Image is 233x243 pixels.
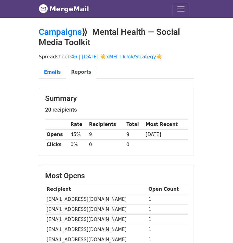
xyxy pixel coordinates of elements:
a: Campaigns [39,27,82,37]
td: 0 [125,140,144,150]
td: 1 [147,204,188,215]
th: Open Count [147,184,188,194]
a: Emails [39,66,66,79]
h3: Most Opens [45,171,188,180]
th: Most Recent [144,120,188,130]
th: Total [125,120,144,130]
td: [EMAIL_ADDRESS][DOMAIN_NAME] [45,215,147,225]
td: [DATE] [144,130,188,140]
td: 1 [147,225,188,235]
a: MergeMail [39,2,89,15]
a: Reports [66,66,96,79]
td: [EMAIL_ADDRESS][DOMAIN_NAME] [45,204,147,215]
a: 46 | [DATE] ☀️xMH TikTok/Strategy☀️ [71,54,162,60]
td: 0% [69,140,88,150]
h2: ⟫ Mental Health — Social Media Toolkit [39,27,194,47]
th: Clicks [45,140,69,150]
th: Rate [69,120,88,130]
th: Recipients [88,120,125,130]
h5: 20 recipients [45,106,188,113]
td: 9 [88,130,125,140]
iframe: Chat Widget [203,214,233,243]
td: 1 [147,215,188,225]
td: 0 [88,140,125,150]
h3: Summary [45,94,188,103]
th: Opens [45,130,69,140]
td: [EMAIL_ADDRESS][DOMAIN_NAME] [45,194,147,204]
th: Recipient [45,184,147,194]
img: MergeMail logo [39,4,48,13]
td: 1 [147,194,188,204]
td: 9 [125,130,144,140]
td: [EMAIL_ADDRESS][DOMAIN_NAME] [45,225,147,235]
button: Toggle navigation [172,3,189,15]
td: 45% [69,130,88,140]
p: Spreadsheet: [39,53,194,60]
